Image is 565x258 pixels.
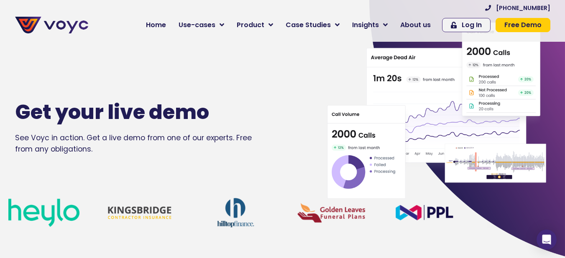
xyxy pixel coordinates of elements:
span: [PHONE_NUMBER] [496,5,550,11]
span: Home [146,20,166,30]
a: Product [230,17,279,33]
h1: Get your live demo [15,100,267,124]
a: Case Studies [279,17,346,33]
span: Product [237,20,264,30]
a: Use-cases [172,17,230,33]
a: Free Demo [496,18,550,32]
a: Home [140,17,172,33]
div: Open Intercom Messenger [537,230,557,250]
a: About us [394,17,437,33]
a: [PHONE_NUMBER] [485,5,550,11]
span: About us [400,20,431,30]
img: voyc-full-logo [15,17,88,33]
a: Insights [346,17,394,33]
span: Insights [352,20,379,30]
div: See Voyc in action. Get a live demo from one of our experts. Free from any obligations. [15,132,292,154]
span: Use-cases [179,20,215,30]
span: Log In [462,22,482,28]
span: Case Studies [286,20,331,30]
span: Free Demo [504,22,542,28]
a: Log In [442,18,491,32]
